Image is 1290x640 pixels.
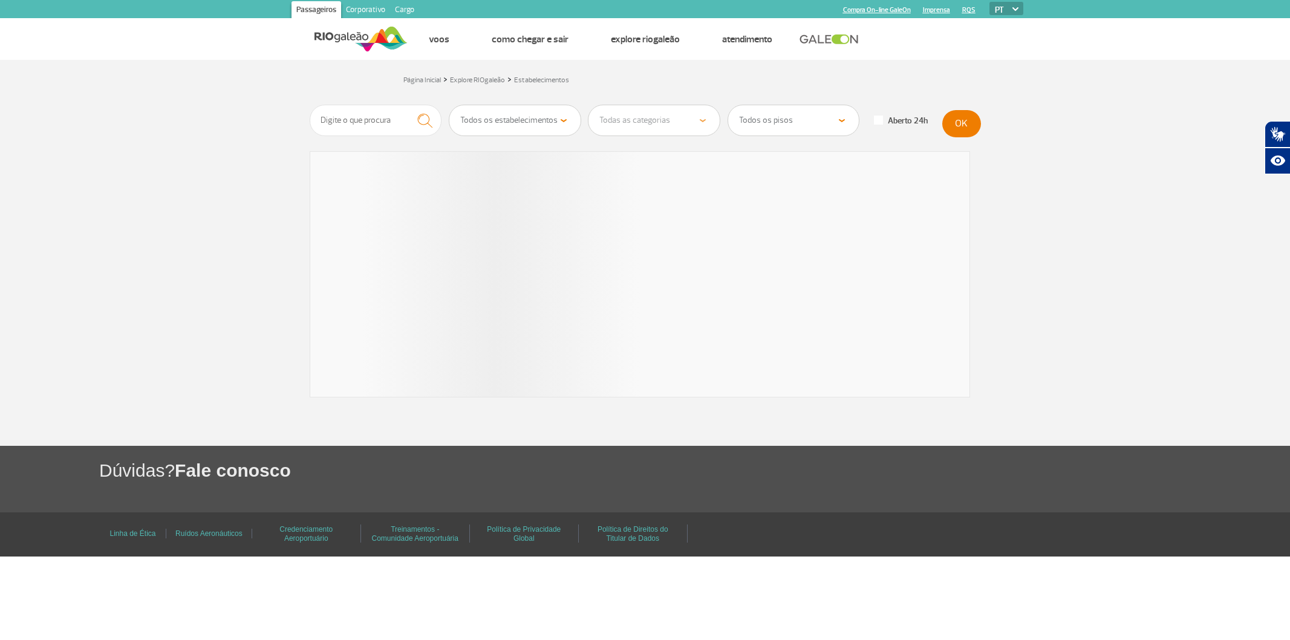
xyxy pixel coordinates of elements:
[598,521,668,547] a: Política de Direitos do Titular de Dados
[390,1,419,21] a: Cargo
[514,76,569,85] a: Estabelecimentos
[962,6,976,14] a: RQS
[175,525,243,542] a: Ruídos Aeronáuticos
[109,525,155,542] a: Linha de Ética
[942,110,981,137] button: OK
[99,458,1290,483] h1: Dúvidas?
[487,521,561,547] a: Política de Privacidade Global
[279,521,333,547] a: Credenciamento Aeroportuário
[443,72,448,86] a: >
[310,105,442,136] input: Digite o que procura
[429,33,449,45] a: Voos
[722,33,772,45] a: Atendimento
[450,76,505,85] a: Explore RIOgaleão
[507,72,512,86] a: >
[1265,148,1290,174] button: Abrir recursos assistivos.
[923,6,950,14] a: Imprensa
[492,33,568,45] a: Como chegar e sair
[1265,121,1290,148] button: Abrir tradutor de língua de sinais.
[1265,121,1290,174] div: Plugin de acessibilidade da Hand Talk.
[843,6,911,14] a: Compra On-line GaleOn
[341,1,390,21] a: Corporativo
[292,1,341,21] a: Passageiros
[372,521,458,547] a: Treinamentos - Comunidade Aeroportuária
[874,116,928,126] label: Aberto 24h
[403,76,441,85] a: Página Inicial
[175,460,291,480] span: Fale conosco
[611,33,680,45] a: Explore RIOgaleão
